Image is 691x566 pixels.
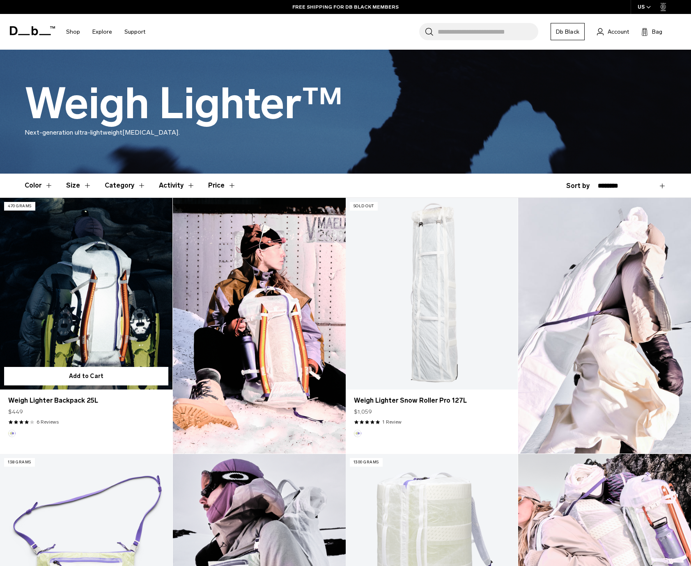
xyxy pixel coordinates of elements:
a: Weigh Lighter Backpack 25L [8,396,164,406]
p: 138 grams [4,458,35,467]
a: FREE SHIPPING FOR DB BLACK MEMBERS [292,3,399,11]
button: Toggle Filter [66,174,92,197]
span: $449 [8,408,23,416]
span: [MEDICAL_DATA]. [122,128,180,136]
span: Account [608,27,629,36]
span: Next-generation ultra-lightweight [25,128,122,136]
p: 470 grams [4,202,35,211]
button: Toggle Filter [159,174,195,197]
span: $1,059 [354,408,372,416]
button: Toggle Filter [105,174,146,197]
h1: Weigh Lighter™ [25,80,343,128]
span: Bag [652,27,662,36]
a: Support [124,17,145,46]
a: Shop [66,17,80,46]
a: Account [597,27,629,37]
button: Aurora [354,430,361,437]
button: Bag [641,27,662,37]
a: Explore [92,17,112,46]
p: 1300 grams [350,458,383,467]
p: Sold Out [350,202,378,211]
img: Content block image [518,198,691,454]
a: Weigh Lighter Snow Roller Pro 127L [346,198,518,389]
a: 6 reviews [37,418,59,426]
button: Toggle Price [208,174,236,197]
a: 1 reviews [382,418,402,426]
button: Add to Cart [4,367,168,385]
a: Weigh Lighter Snow Roller Pro 127L [354,396,510,406]
nav: Main Navigation [60,14,152,50]
a: Db Black [551,23,585,40]
button: Aurora [8,430,16,437]
button: Toggle Filter [25,174,53,197]
img: Content block image [173,198,346,454]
